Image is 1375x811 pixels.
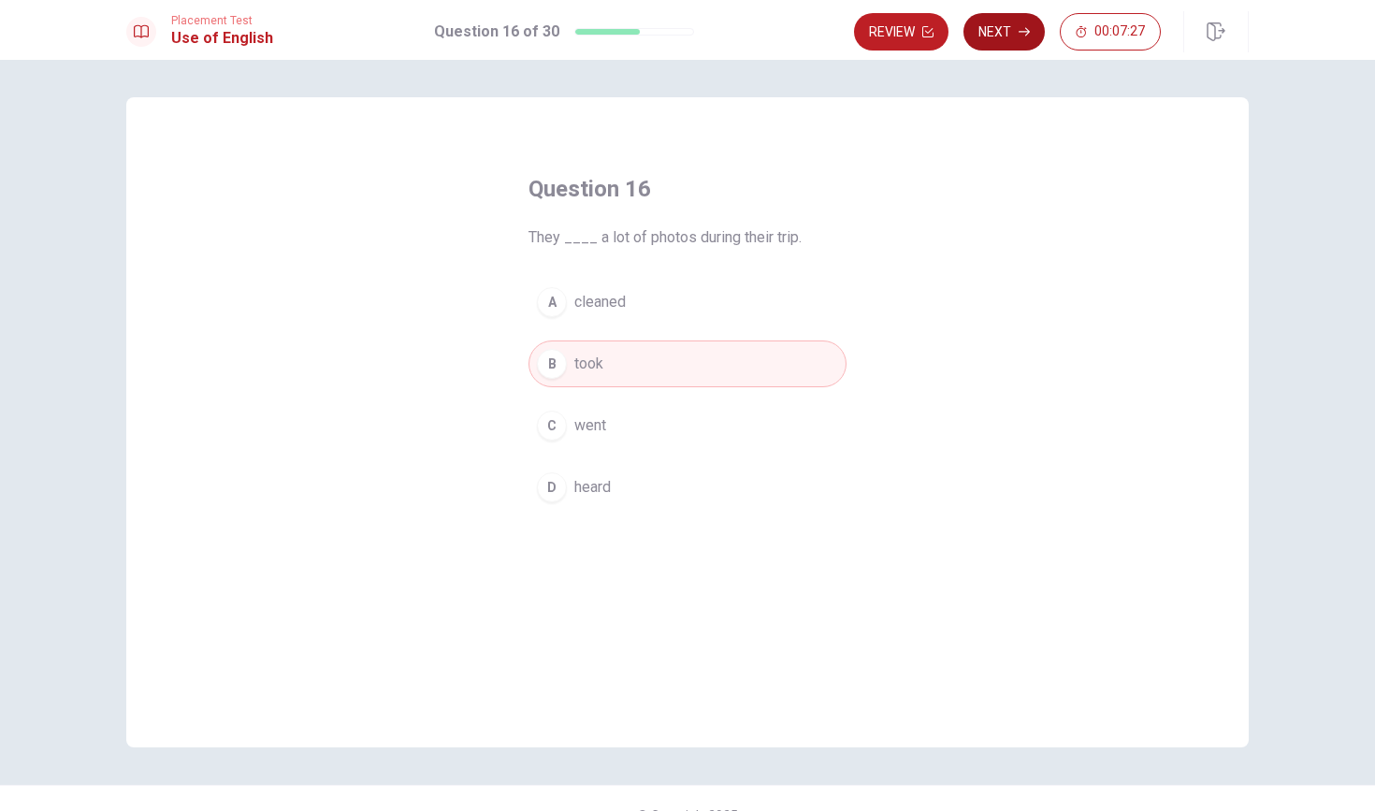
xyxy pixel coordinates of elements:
[574,476,611,499] span: heard
[1060,13,1161,51] button: 00:07:27
[528,174,847,204] h4: Question 16
[528,226,847,249] span: They ____ a lot of photos during their trip.
[528,279,847,326] button: Acleaned
[963,13,1045,51] button: Next
[537,287,567,317] div: A
[854,13,948,51] button: Review
[434,21,559,43] h1: Question 16 of 30
[171,14,273,27] span: Placement Test
[574,414,606,437] span: went
[537,411,567,441] div: C
[171,27,273,50] h1: Use of English
[574,291,626,313] span: cleaned
[574,353,603,375] span: took
[537,472,567,502] div: D
[1094,24,1145,39] span: 00:07:27
[528,340,847,387] button: Btook
[528,402,847,449] button: Cwent
[537,349,567,379] div: B
[528,464,847,511] button: Dheard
